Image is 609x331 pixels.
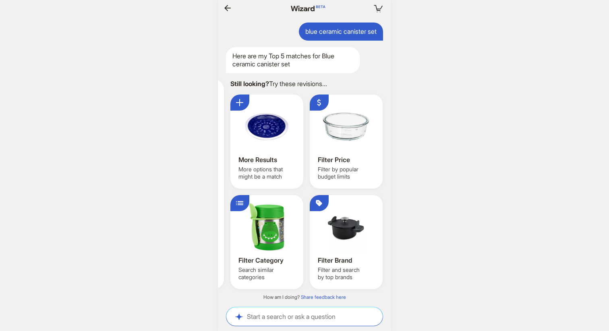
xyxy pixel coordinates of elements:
[301,294,346,300] a: Share feedback here
[226,47,360,74] div: Here are my Top 5 matches for Blue ceramic canister set
[218,294,391,300] div: How am I doing?
[238,256,297,265] div: Filter Category
[310,195,383,289] div: Filter BrandFilter BrandFilter and search by top brands
[230,195,303,289] div: Filter CategoryFilter CategorySearch similar categories
[238,266,297,281] div: Search similar categories
[318,156,376,164] div: Filter Price
[318,266,376,281] div: Filter and search by top brands
[230,80,269,88] strong: Still looking?
[299,23,383,41] div: blue ceramic canister set
[310,95,383,189] div: Filter PriceFilter PriceFilter by popular budget limits
[238,156,297,164] div: More Results
[238,166,297,180] div: More options that might be a match
[230,80,383,88] div: Try these revisions...
[230,95,303,189] div: More ResultsMore ResultsMore options that might be a match
[318,256,376,265] div: Filter Brand
[318,166,376,180] div: Filter by popular budget limits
